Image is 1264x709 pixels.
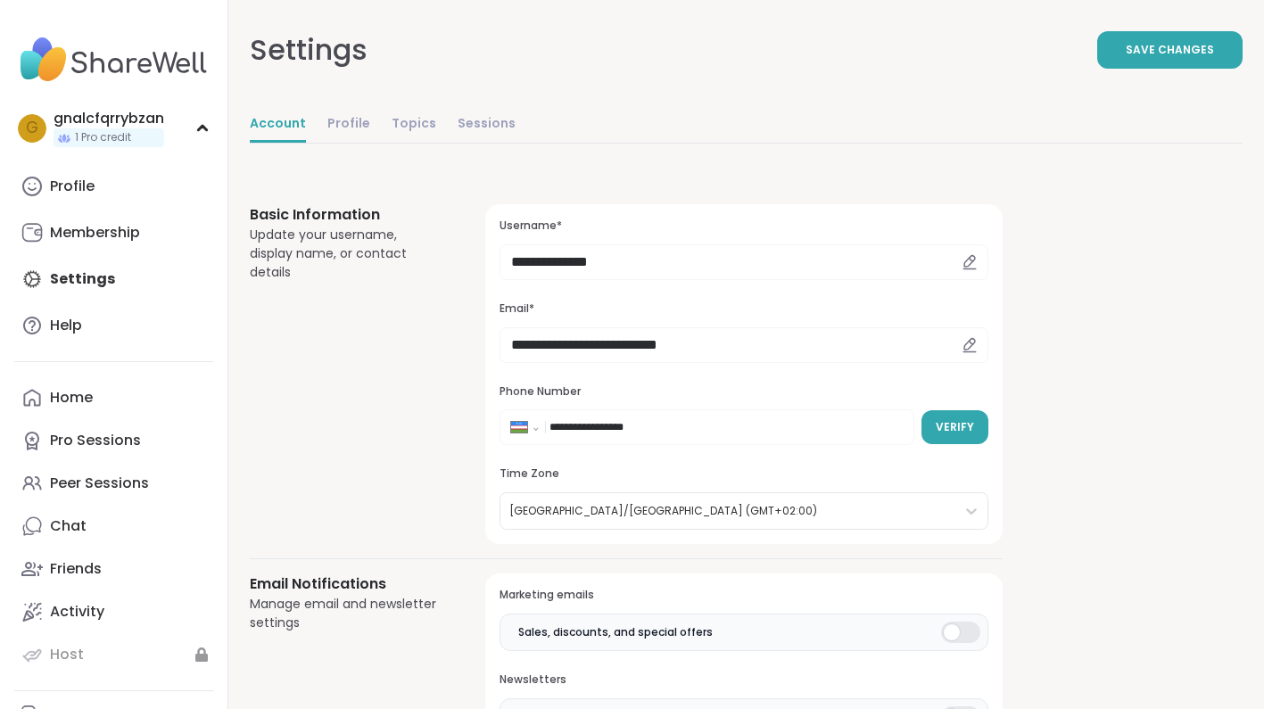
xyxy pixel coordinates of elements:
[50,316,82,335] div: Help
[75,130,131,145] span: 1 Pro credit
[250,204,442,226] h3: Basic Information
[250,573,442,595] h3: Email Notifications
[14,590,213,633] a: Activity
[500,588,988,603] h3: Marketing emails
[50,516,87,536] div: Chat
[14,633,213,676] a: Host
[14,462,213,505] a: Peer Sessions
[500,218,988,234] h3: Username*
[14,548,213,590] a: Friends
[458,107,516,143] a: Sessions
[14,211,213,254] a: Membership
[250,226,442,282] div: Update your username, display name, or contact details
[500,384,988,400] h3: Phone Number
[14,304,213,347] a: Help
[327,107,370,143] a: Profile
[518,624,713,640] span: Sales, discounts, and special offers
[250,107,306,143] a: Account
[936,419,974,435] span: Verify
[50,431,141,450] div: Pro Sessions
[500,466,988,482] h3: Time Zone
[50,645,84,664] div: Host
[14,29,213,91] img: ShareWell Nav Logo
[500,301,988,317] h3: Email*
[54,109,164,128] div: gnalcfqrrybzan
[921,410,988,444] button: Verify
[500,672,988,688] h3: Newsletters
[50,388,93,408] div: Home
[14,505,213,548] a: Chat
[1126,42,1214,58] span: Save Changes
[50,559,102,579] div: Friends
[14,376,213,419] a: Home
[50,177,95,196] div: Profile
[50,474,149,493] div: Peer Sessions
[50,602,104,622] div: Activity
[50,223,140,243] div: Membership
[250,29,368,71] div: Settings
[250,595,442,632] div: Manage email and newsletter settings
[1097,31,1243,69] button: Save Changes
[26,117,38,140] span: g
[392,107,436,143] a: Topics
[14,165,213,208] a: Profile
[14,419,213,462] a: Pro Sessions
